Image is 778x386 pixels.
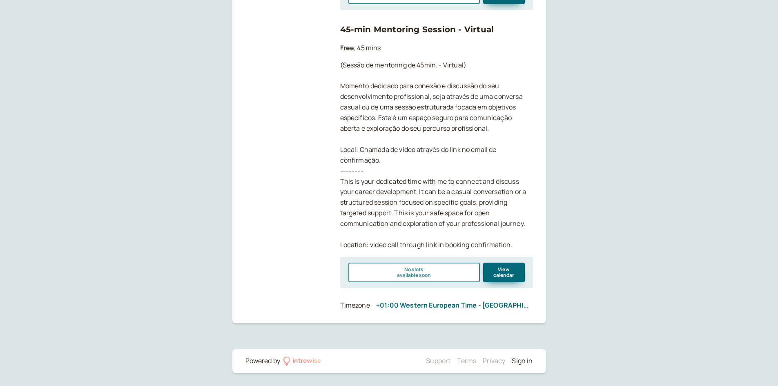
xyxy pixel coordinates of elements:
a: introwise [283,356,321,366]
div: introwise [292,356,321,366]
a: 45-min Mentoring Session - Virtual [340,25,494,34]
b: Free [340,43,354,52]
a: Terms [457,356,476,365]
a: Support [426,356,450,365]
a: Sign in [512,356,533,365]
p: (Sessão de mentoring de 45min. - Virtual) Momento dedicado para conexão e discussão do seu desenv... [340,60,533,250]
div: Timezone: [340,300,372,311]
button: No slotsavailable soon [348,263,480,282]
button: View calendar [483,263,525,282]
div: Powered by [245,356,281,366]
a: Privacy [483,356,505,365]
p: , 45 mins [340,43,533,54]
